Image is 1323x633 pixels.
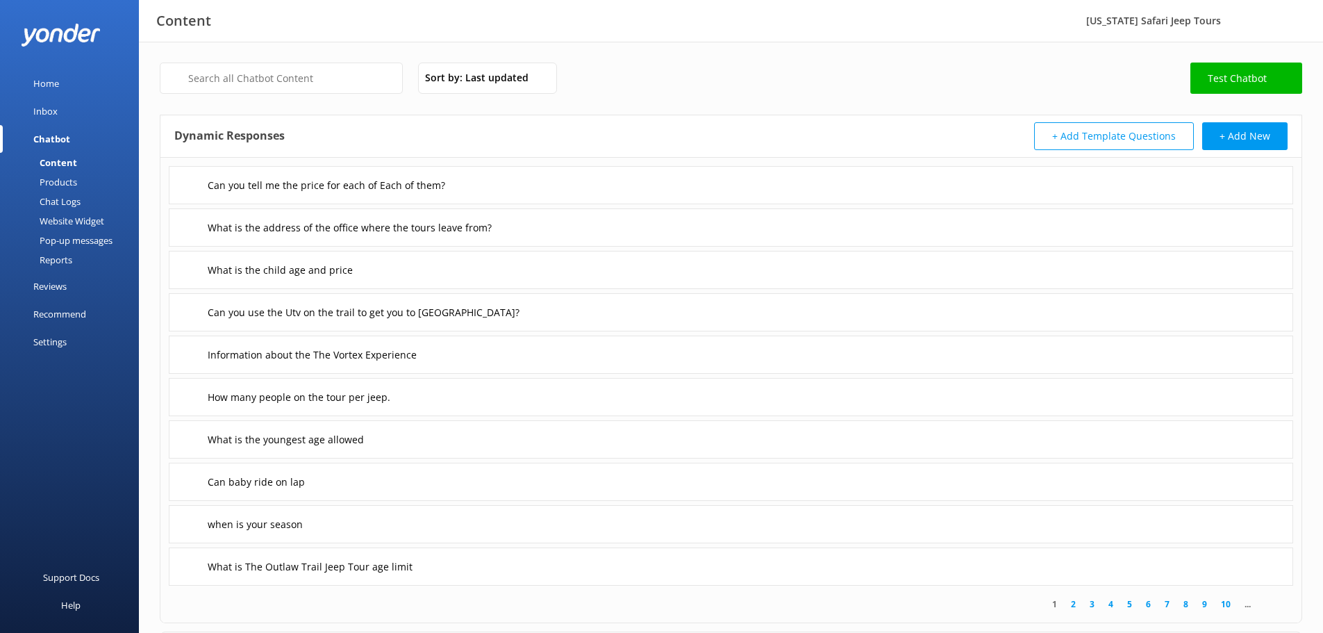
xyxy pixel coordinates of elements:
a: Content [8,153,139,172]
div: Products [8,172,77,192]
a: 10 [1214,598,1238,611]
button: + Add Template Questions [1034,122,1194,150]
div: Pop-up messages [8,231,113,250]
a: Pop-up messages [8,231,139,250]
a: 3 [1083,598,1101,611]
a: 5 [1120,598,1139,611]
a: Products [8,172,139,192]
button: + Add New [1202,122,1288,150]
a: Chat Logs [8,192,139,211]
a: 8 [1176,598,1195,611]
div: Support Docs [43,564,99,591]
a: Test Chatbot [1190,63,1302,94]
a: 2 [1064,598,1083,611]
h4: Dynamic Responses [174,122,285,150]
div: Chat Logs [8,192,81,211]
div: Reports [8,250,72,270]
div: Settings [33,328,67,356]
h3: Content [156,10,211,32]
a: 7 [1158,598,1176,611]
div: Chatbot [33,125,70,153]
div: Recommend [33,300,86,328]
span: [US_STATE] Safari Jeep Tours [1086,14,1221,27]
div: Reviews [33,272,67,300]
img: yonder-white-logo.png [21,24,101,47]
span: ... [1238,598,1258,611]
span: Sort by: Last updated [425,70,537,85]
div: Help [61,591,81,619]
a: 4 [1101,598,1120,611]
a: 1 [1045,598,1064,611]
a: 9 [1195,598,1214,611]
div: Website Widget [8,211,104,231]
input: Search all Chatbot Content [160,63,403,94]
a: Website Widget [8,211,139,231]
a: 6 [1139,598,1158,611]
div: Content [8,153,77,172]
div: Home [33,69,59,97]
div: Inbox [33,97,58,125]
a: Reports [8,250,139,270]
